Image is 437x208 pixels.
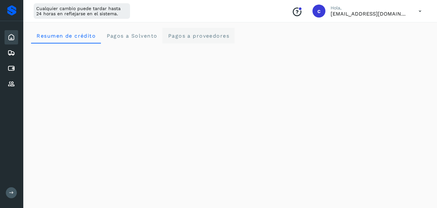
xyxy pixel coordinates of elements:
span: Pagos a proveedores [168,33,229,39]
p: Hola, [331,5,408,11]
div: Inicio [5,30,18,44]
div: Proveedores [5,77,18,91]
div: Cuentas por pagar [5,61,18,76]
div: Embarques [5,46,18,60]
p: contabilidad5@easo.com [331,11,408,17]
span: Pagos a Solvento [106,33,157,39]
span: Resumen de crédito [36,33,96,39]
div: Cualquier cambio puede tardar hasta 24 horas en reflejarse en el sistema. [34,3,130,19]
